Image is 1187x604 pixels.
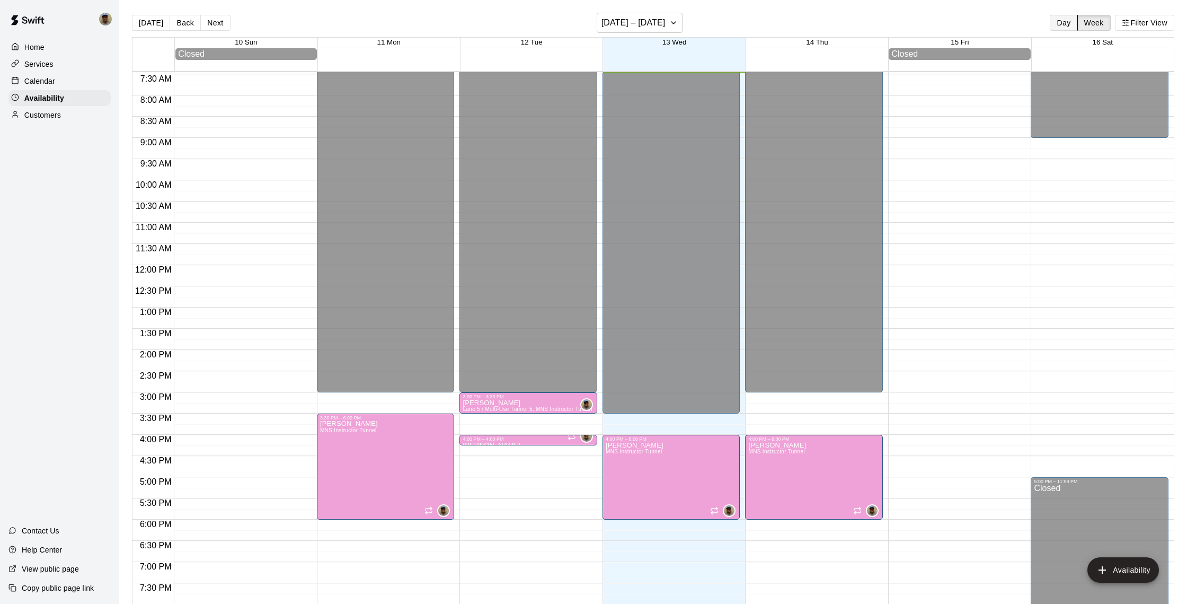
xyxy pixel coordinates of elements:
[606,436,737,442] div: 4:00 PM – 6:00 PM
[178,49,314,59] div: Closed
[317,414,455,520] div: 3:30 PM – 6:00 PM: Available
[133,223,174,232] span: 11:00 AM
[866,504,879,517] div: Mike Macfarlane
[138,117,174,126] span: 8:30 AM
[24,110,61,120] p: Customers
[438,505,449,516] img: Mike Macfarlane
[22,526,59,536] p: Contact Us
[1093,38,1113,46] button: 16 Sat
[200,15,230,31] button: Next
[891,49,1027,59] div: Closed
[463,406,592,412] span: Lane 5 / Multi-Use Tunnel 5, MNS Instructor Tunnel
[138,95,174,104] span: 8:00 AM
[22,583,94,593] p: Copy public page link
[8,90,111,106] a: Availability
[137,456,174,465] span: 4:30 PM
[137,350,174,359] span: 2:00 PM
[133,180,174,189] span: 10:00 AM
[132,265,174,274] span: 12:00 PM
[137,477,174,486] span: 5:00 PM
[138,138,174,147] span: 9:00 AM
[463,394,594,399] div: 3:00 PM – 3:30 PM
[463,436,594,442] div: 4:00 PM – 4:00 PM
[235,38,257,46] button: 10 Sun
[459,435,597,445] div: 4:00 PM – 4:00 PM: Available
[521,38,543,46] button: 12 Tue
[580,398,593,411] div: Mike Macfarlane
[137,308,174,317] span: 1:00 PM
[580,430,593,443] div: Mike Macfarlane
[133,244,174,253] span: 11:30 AM
[132,286,174,295] span: 12:30 PM
[137,498,174,507] span: 5:30 PM
[662,38,687,46] button: 13 Wed
[24,93,64,103] p: Availability
[24,42,45,52] p: Home
[137,435,174,444] span: 4:00 PM
[320,427,376,433] span: MNS Instructor Tunnel
[24,76,55,86] p: Calendar
[137,392,174,401] span: 3:00 PM
[748,436,880,442] div: 4:00 PM – 6:00 PM
[568,432,576,441] span: Recurring availability
[138,74,174,83] span: 7:30 AM
[1050,15,1077,31] button: Day
[8,73,111,89] a: Calendar
[22,564,79,574] p: View public page
[137,414,174,423] span: 3:30 PM
[459,392,597,414] div: 3:00 PM – 3:30 PM: Available
[601,15,666,30] h6: [DATE] – [DATE]
[1087,557,1159,583] button: add
[951,38,969,46] button: 15 Fri
[603,435,740,520] div: 4:00 PM – 6:00 PM: Available
[99,13,112,25] img: Mike Macfarlane
[8,39,111,55] a: Home
[8,107,111,123] a: Customers
[1034,479,1165,484] div: 5:00 PM – 11:59 PM
[137,562,174,571] span: 7:00 PM
[424,506,433,515] span: Recurring availability
[137,329,174,338] span: 1:30 PM
[377,38,401,46] button: 11 Mon
[748,449,804,454] span: MNS Instructor Tunnel
[867,505,878,516] img: Mike Macfarlane
[24,59,54,69] p: Services
[745,435,883,520] div: 4:00 PM – 6:00 PM: Available
[581,431,592,442] img: Mike Macfarlane
[806,38,828,46] button: 14 Thu
[137,541,174,550] span: 6:30 PM
[22,545,62,555] p: Help Center
[1077,15,1111,31] button: Week
[597,13,683,33] button: [DATE] – [DATE]
[724,505,734,516] img: Mike Macfarlane
[320,415,451,421] div: 3:30 PM – 6:00 PM
[723,504,736,517] div: Mike Macfarlane
[710,506,719,515] span: Recurring availability
[133,202,174,211] span: 10:30 AM
[8,56,111,72] a: Services
[853,506,862,515] span: Recurring availability
[606,449,662,454] span: MNS Instructor Tunnel
[132,15,170,31] button: [DATE]
[437,504,450,517] div: Mike Macfarlane
[138,159,174,168] span: 9:30 AM
[137,520,174,529] span: 6:00 PM
[97,8,119,30] div: Mike Macfarlane
[137,371,174,380] span: 2:30 PM
[1115,15,1174,31] button: Filter View
[170,15,201,31] button: Back
[581,399,592,410] img: Mike Macfarlane
[137,583,174,592] span: 7:30 PM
